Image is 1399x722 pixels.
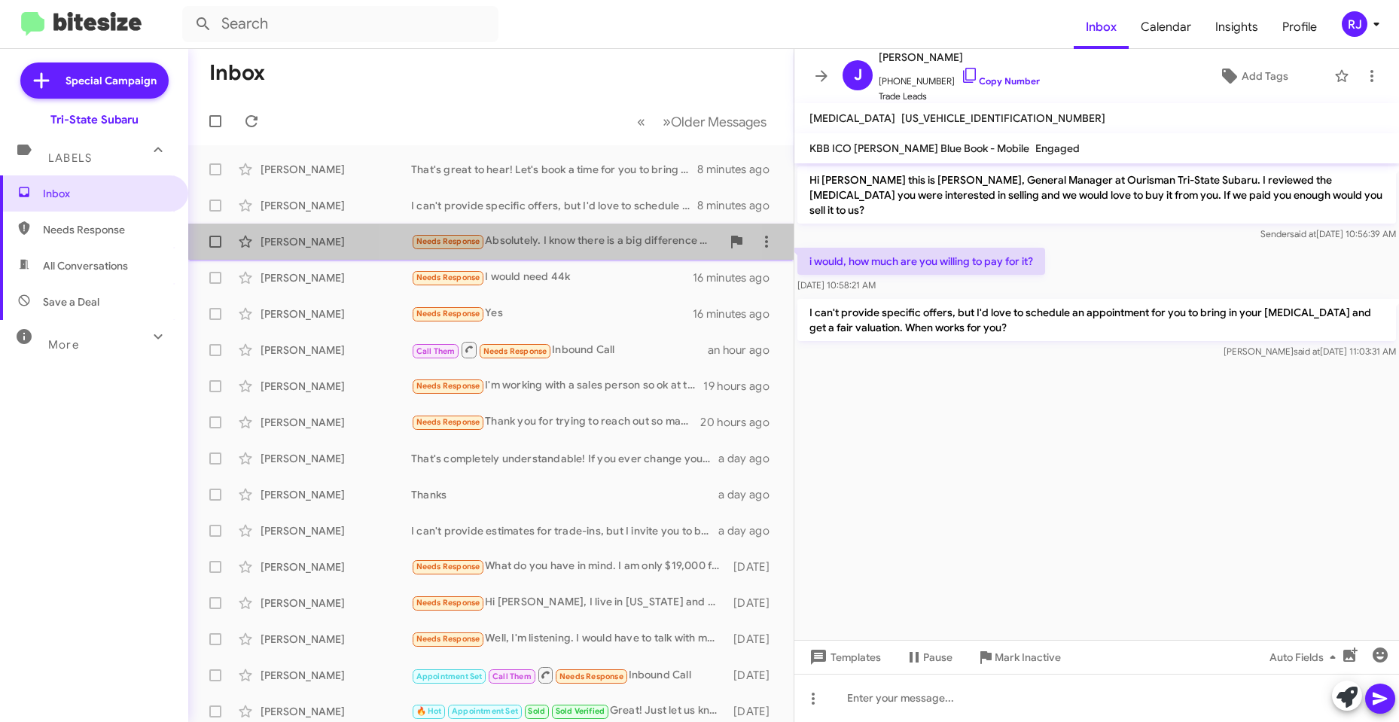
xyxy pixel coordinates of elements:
span: Mark Inactive [995,644,1061,671]
div: That's great to hear! Let's book a time for you to bring in your [GEOGRAPHIC_DATA] so we can asse... [411,162,697,177]
span: Needs Response [416,562,480,571]
div: [PERSON_NAME] [261,343,411,358]
span: Appointment Set [452,706,518,716]
div: I would need 44k [411,269,693,286]
div: [DATE] [727,596,782,611]
div: a day ago [718,523,782,538]
div: a day ago [718,487,782,502]
a: Insights [1203,5,1270,49]
div: [PERSON_NAME] [261,162,411,177]
button: Pause [893,644,965,671]
span: [DATE] 10:58:21 AM [797,279,876,291]
button: Previous [628,106,654,137]
span: [PERSON_NAME] [DATE] 11:03:31 AM [1224,346,1396,357]
button: Next [654,106,776,137]
div: 16 minutes ago [693,306,782,321]
div: [DATE] [727,668,782,683]
div: [PERSON_NAME] [261,487,411,502]
div: [PERSON_NAME] [261,306,411,321]
div: 8 minutes ago [697,162,782,177]
button: Auto Fields [1257,644,1354,671]
div: What do you have in mind. I am only $19,000 from not having a car note. What is in it for me? [411,558,727,575]
div: Tri-State Subaru [50,112,139,127]
div: Yes [411,305,693,322]
div: [PERSON_NAME] [261,198,411,213]
span: Templates [806,644,881,671]
span: Save a Deal [43,294,99,309]
div: [PERSON_NAME] [261,596,411,611]
span: Call Them [416,346,456,356]
span: Special Campaign [66,73,157,88]
div: [DATE] [727,704,782,719]
span: Needs Response [416,598,480,608]
span: Inbox [43,186,171,201]
span: Needs Response [43,222,171,237]
span: Sold [528,706,545,716]
span: Needs Response [416,236,480,246]
span: [MEDICAL_DATA] [809,111,895,125]
div: I can't provide specific offers, but I'd love to schedule an appointment for you to bring in your... [411,198,697,213]
span: Sender [DATE] 10:56:39 AM [1260,228,1396,239]
div: [PERSON_NAME] [261,559,411,574]
span: All Conversations [43,258,128,273]
div: [PERSON_NAME] [261,234,411,249]
span: Add Tags [1242,62,1288,90]
div: 19 hours ago [703,379,782,394]
p: Hi [PERSON_NAME] this is [PERSON_NAME], General Manager at Ourisman Tri-State Subaru. I reviewed ... [797,166,1396,224]
a: Profile [1270,5,1329,49]
a: Inbox [1074,5,1129,49]
div: [PERSON_NAME] [261,379,411,394]
span: 🔥 Hot [416,706,442,716]
div: an hour ago [708,343,782,358]
div: Great! Just let us know when she's ready to visit. We’re excited to assist her with the Solterra. [411,702,727,720]
div: [DATE] [727,632,782,647]
button: RJ [1329,11,1382,37]
div: [PERSON_NAME] [261,704,411,719]
div: 16 minutes ago [693,270,782,285]
button: Mark Inactive [965,644,1073,671]
div: Thank you for trying to reach out so many times. At the moment, we have put a deposit down on a v... [411,413,700,431]
h1: Inbox [209,61,265,85]
div: [PERSON_NAME] [261,523,411,538]
div: [PERSON_NAME] [261,270,411,285]
div: Hi [PERSON_NAME], I live in [US_STATE] and had the car delivered here, so can't really come in 🙂. [411,594,727,611]
span: [PERSON_NAME] [879,48,1040,66]
div: a day ago [718,451,782,466]
span: [US_VEHICLE_IDENTIFICATION_NUMBER] [901,111,1105,125]
div: [DATE] [727,559,782,574]
div: Absolutely. I know there is a big difference between trade in value and private party value. I wo... [411,233,721,250]
span: Call Them [492,672,532,681]
span: Labels [48,151,92,165]
span: Engaged [1035,142,1080,155]
span: Sold Verified [556,706,605,716]
span: Needs Response [416,309,480,318]
div: [PERSON_NAME] [261,668,411,683]
span: Needs Response [559,672,623,681]
div: 20 hours ago [700,415,782,430]
span: Needs Response [483,346,547,356]
span: Trade Leads [879,89,1040,104]
div: I can't provide estimates for trade-ins, but I invite you to bring your vehicle to the dealership... [411,523,718,538]
span: J [854,63,862,87]
div: Well, I'm listening. I would have to talk with my husband about this. [411,630,727,647]
span: Appointment Set [416,672,483,681]
div: RJ [1342,11,1367,37]
span: Auto Fields [1269,644,1342,671]
span: Pause [923,644,952,671]
a: Calendar [1129,5,1203,49]
nav: Page navigation example [629,106,776,137]
a: Copy Number [961,75,1040,87]
div: [PERSON_NAME] [261,415,411,430]
span: said at [1290,228,1316,239]
span: More [48,338,79,352]
button: Templates [794,644,893,671]
div: [PERSON_NAME] [261,632,411,647]
div: Inbound Call [411,666,727,684]
button: Add Tags [1180,62,1327,90]
input: Search [182,6,498,42]
span: said at [1294,346,1320,357]
span: Needs Response [416,634,480,644]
